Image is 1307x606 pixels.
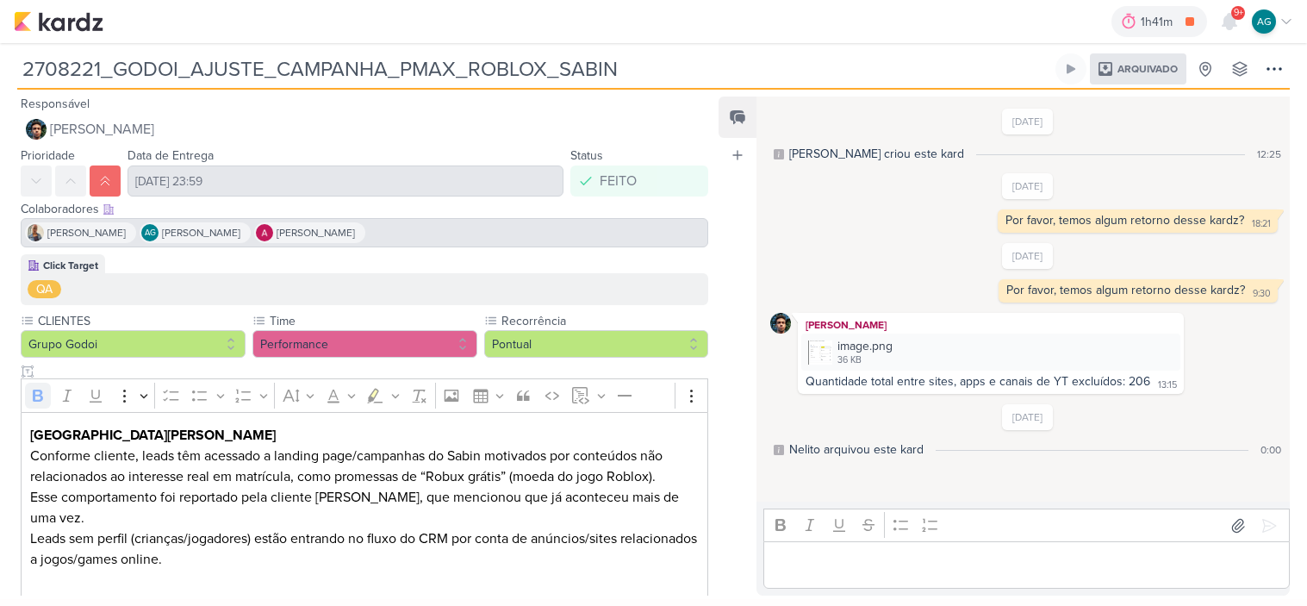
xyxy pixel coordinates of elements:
[1064,62,1078,76] div: Ligar relógio
[1257,147,1281,162] div: 12:25
[1090,53,1186,84] div: Arquivado
[600,171,637,191] div: FEITO
[30,427,276,444] strong: [GEOGRAPHIC_DATA][PERSON_NAME]
[763,509,1290,542] div: Editor toolbar
[268,312,477,330] label: Time
[837,353,893,367] div: 36 KB
[1005,213,1244,228] div: Por favor, temos algum retorno desse kardz?
[801,316,1180,334] div: [PERSON_NAME]
[1117,64,1178,74] span: Arquivado
[21,148,75,163] label: Prioridade
[789,145,964,163] div: [PERSON_NAME] criou este kard
[1234,6,1243,20] span: 9+
[128,166,563,197] input: Select a date
[1006,283,1245,297] div: Por favor, temos algum retorno desse kardz?
[806,374,1150,389] div: Quantidade total entre sites, apps e canais de YT excluídos: 206
[21,114,708,145] button: [PERSON_NAME]
[837,337,893,355] div: image.png
[47,225,126,241] span: [PERSON_NAME]
[801,334,1180,371] div: image.png
[1260,442,1281,458] div: 0:00
[500,312,709,330] label: Recorrência
[1257,14,1272,29] p: AG
[570,166,708,197] button: FEITO
[30,528,700,590] p: Leads sem perfil (crianças/jogadores) estão entrando no fluxo do CRM por conta de anúncios/sites ...
[21,330,246,358] button: Grupo Godoi
[256,224,273,241] img: Alessandra Gomes
[1158,378,1177,392] div: 13:15
[43,258,98,273] div: Click Target
[808,340,832,365] img: MVkLo4I3ySu1VJtREkAelKKc1l6e943N37xc6UUQ.png
[128,148,214,163] label: Data de Entrega
[570,148,603,163] label: Status
[50,119,154,140] span: [PERSON_NAME]
[36,280,53,298] div: QA
[770,313,791,334] img: Nelito Junior
[484,330,709,358] button: Pontual
[252,330,477,358] button: Performance
[36,312,246,330] label: CLIENTES
[30,446,700,528] p: Conforme cliente, leads têm acessado a landing page/campanhas do Sabin motivados por conteúdos nã...
[1252,217,1271,231] div: 18:21
[162,225,240,241] span: [PERSON_NAME]
[21,200,708,218] div: Colaboradores
[14,11,103,32] img: kardz.app
[27,224,44,241] img: Iara Santos
[21,378,708,412] div: Editor toolbar
[1141,13,1178,31] div: 1h41m
[1252,9,1276,34] div: Aline Gimenez Graciano
[277,225,355,241] span: [PERSON_NAME]
[145,229,156,238] p: AG
[141,224,159,241] div: Aline Gimenez Graciano
[21,97,90,111] label: Responsável
[789,440,924,459] div: Nelito arquivou este kard
[1253,287,1271,301] div: 9:30
[763,541,1290,589] div: Editor editing area: main
[26,119,47,140] img: Nelito Junior
[17,53,1052,84] input: Kard Sem Título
